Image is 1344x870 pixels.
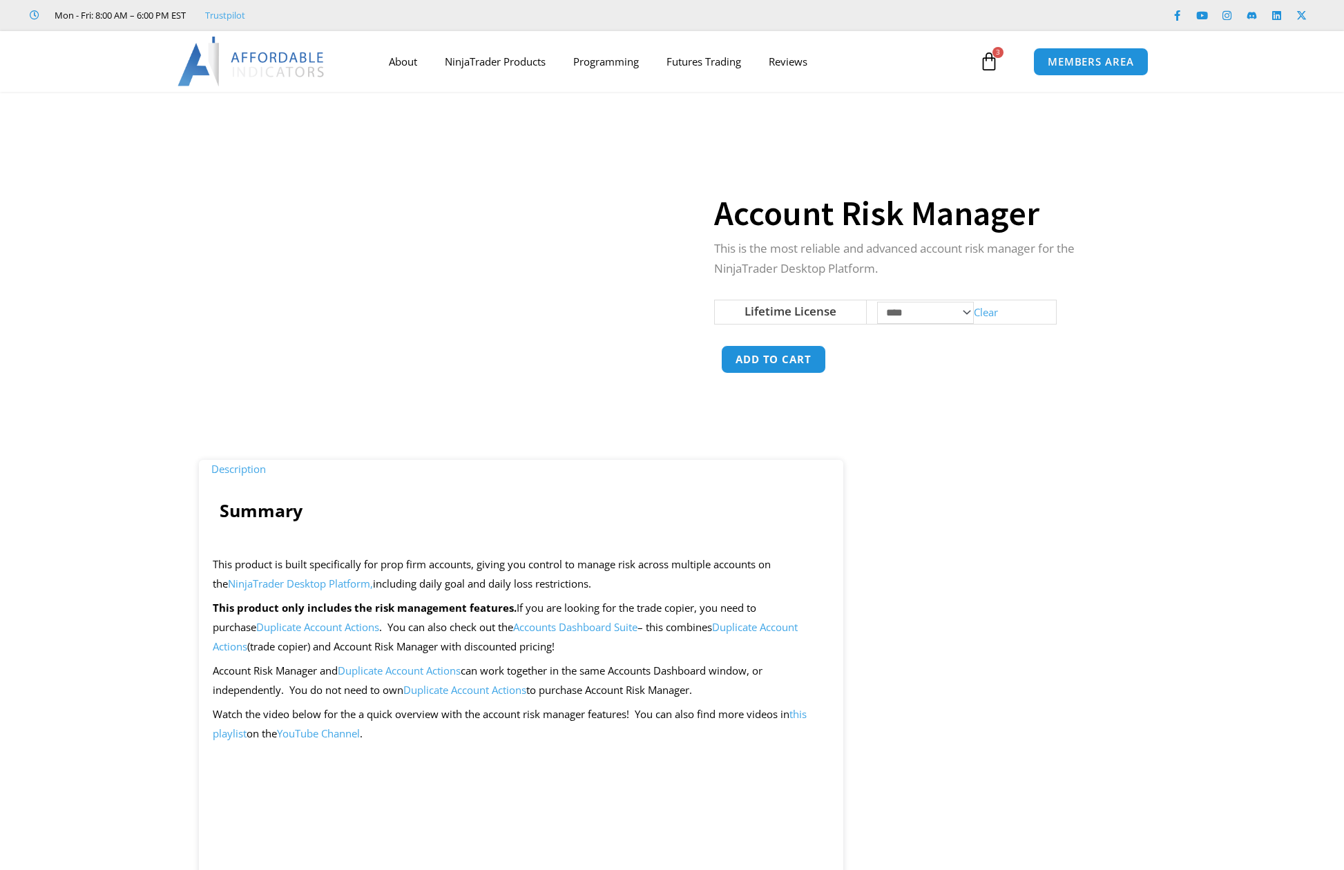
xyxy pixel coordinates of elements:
a: Reviews [755,46,821,77]
h1: Account Risk Manager [714,189,1117,238]
span: 3 [992,47,1004,58]
a: MEMBERS AREA [1033,48,1149,76]
button: Add to cart [721,345,826,374]
span: Mon - Fri: 8:00 AM – 6:00 PM EST [51,7,186,23]
a: Futures Trading [653,46,755,77]
a: Description [199,454,278,484]
label: Lifetime License [745,303,836,319]
strong: This product only includes the risk management features. [213,601,517,615]
a: Trustpilot [205,7,245,23]
a: 3 [959,41,1019,81]
a: Programming [559,46,653,77]
h4: Summary [220,500,823,521]
a: Clear options [974,304,998,318]
a: About [375,46,431,77]
a: Duplicate Account Actions [338,664,461,677]
span: MEMBERS AREA [1048,57,1134,67]
a: Duplicate Account Actions [403,683,526,697]
a: Duplicate Account Actions [256,620,379,634]
a: Duplicate Account Actions [213,620,798,653]
a: NinjaTrader Products [431,46,559,77]
a: NinjaTrader Desktop Platform, [228,577,373,590]
nav: Menu [375,46,976,77]
p: Account Risk Manager and can work together in the same Accounts Dashboard window, or independentl... [213,661,829,700]
p: This is the most reliable and advanced account risk manager for the NinjaTrader Desktop Platform. [714,239,1117,279]
p: Watch the video below for the a quick overview with the account risk manager features! You can al... [213,705,829,744]
img: LogoAI | Affordable Indicators – NinjaTrader [177,37,326,86]
p: This product is built specifically for prop firm accounts, giving you control to manage risk acro... [213,555,829,594]
p: If you are looking for the trade copier, you need to purchase . You can also check out the – this... [213,599,829,657]
a: Accounts Dashboard Suite [513,620,637,634]
a: YouTube Channel [277,726,360,740]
